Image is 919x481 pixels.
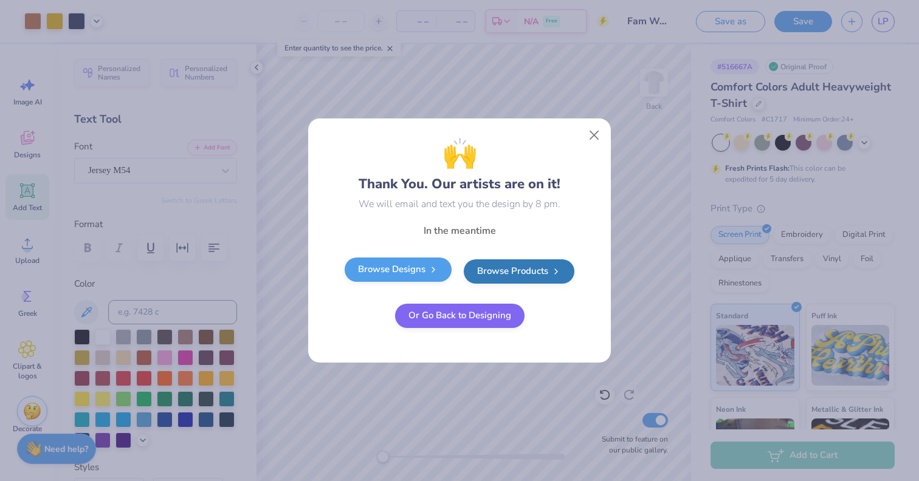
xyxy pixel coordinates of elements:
[359,197,560,211] div: We will email and text you the design by 8 pm.
[345,258,452,282] a: Browse Designs
[395,304,525,328] button: Or Go Back to Designing
[424,224,496,237] span: In the meantime
[583,124,606,147] button: Close
[359,132,560,194] div: Thank You. Our artists are on it!
[464,259,574,284] a: Browse Products
[442,132,477,174] span: 🙌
